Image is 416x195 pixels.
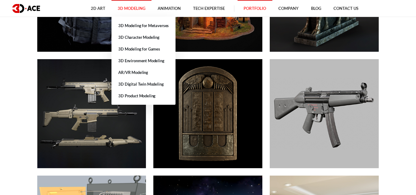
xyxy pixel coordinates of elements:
[111,55,176,67] a: 3D Environment Modeling
[12,4,40,13] img: logo dark
[266,55,382,172] a: Low-poly MP5 gun
[111,90,176,102] a: 3D Product Modeling
[111,43,176,55] a: 3D Modeling for Games
[111,67,176,78] a: AR/VR Modeling
[111,20,176,31] a: 3D Modeling for Metaverses
[111,31,176,43] a: 3D Character Modeling
[150,55,266,172] a: Egyptian shield and sword
[111,78,176,90] a: 3D Digital Twin Modeling
[34,55,150,172] a: Gaming Weapons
